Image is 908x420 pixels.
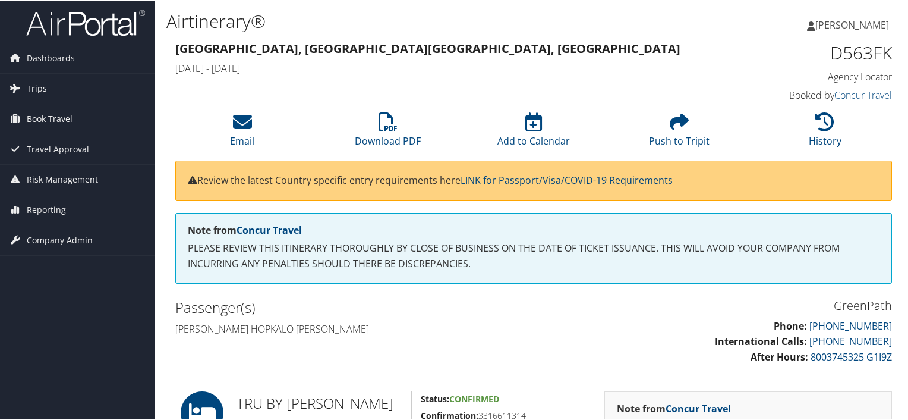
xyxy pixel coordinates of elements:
span: Book Travel [27,103,72,133]
a: Add to Calendar [497,118,570,146]
span: Trips [27,73,47,102]
h4: Agency Locator [726,69,892,82]
span: Company Admin [27,224,93,254]
span: Dashboards [27,42,75,72]
strong: International Calls: [715,334,807,347]
strong: Status: [421,392,449,403]
a: Concur Travel [666,401,731,414]
span: Risk Management [27,164,98,193]
h4: [DATE] - [DATE] [175,61,708,74]
a: Concur Travel [834,87,892,101]
a: Concur Travel [237,222,302,236]
span: Travel Approval [27,133,89,163]
h4: Booked by [726,87,892,101]
strong: [GEOGRAPHIC_DATA], [GEOGRAPHIC_DATA] [GEOGRAPHIC_DATA], [GEOGRAPHIC_DATA] [175,39,680,55]
a: [PHONE_NUMBER] [809,334,892,347]
a: History [809,118,841,146]
a: Email [230,118,254,146]
h2: TRU BY [PERSON_NAME] [237,392,402,412]
h3: GreenPath [543,296,892,313]
h2: Passenger(s) [175,296,525,316]
p: Review the latest Country specific entry requirements here [188,172,879,187]
strong: After Hours: [751,349,808,362]
a: Push to Tripit [649,118,710,146]
h1: Airtinerary® [166,8,656,33]
strong: Confirmation: [421,409,478,420]
span: [PERSON_NAME] [815,17,889,30]
a: [PERSON_NAME] [807,6,901,42]
span: Confirmed [449,392,499,403]
a: 8003745325 G1I9Z [811,349,892,362]
a: Download PDF [355,118,421,146]
h4: [PERSON_NAME] hopkalo [PERSON_NAME] [175,321,525,334]
h1: D563FK [726,39,892,64]
strong: Note from [188,222,302,236]
span: Reporting [27,194,66,224]
img: airportal-logo.png [26,8,145,36]
strong: Note from [617,401,731,414]
p: PLEASE REVIEW THIS ITINERARY THOROUGHLY BY CLOSE OF BUSINESS ON THE DATE OF TICKET ISSUANCE. THIS... [188,240,879,270]
a: [PHONE_NUMBER] [809,318,892,331]
strong: Phone: [774,318,807,331]
a: LINK for Passport/Visa/COVID-19 Requirements [461,173,673,186]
